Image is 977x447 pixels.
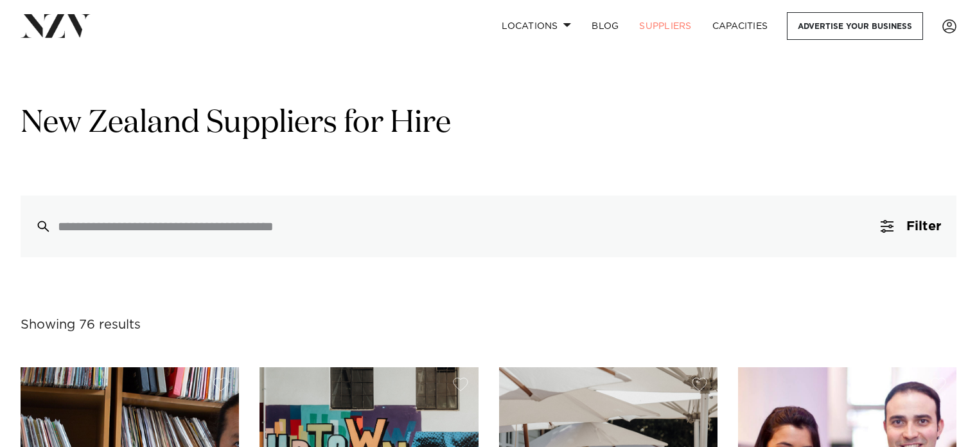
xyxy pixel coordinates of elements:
[629,12,701,40] a: SUPPLIERS
[21,14,91,37] img: nzv-logo.png
[21,315,141,335] div: Showing 76 results
[865,196,956,257] button: Filter
[21,104,956,144] h1: New Zealand Suppliers for Hire
[581,12,629,40] a: BLOG
[702,12,779,40] a: Capacities
[906,220,941,233] span: Filter
[491,12,581,40] a: Locations
[787,12,923,40] a: Advertise your business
